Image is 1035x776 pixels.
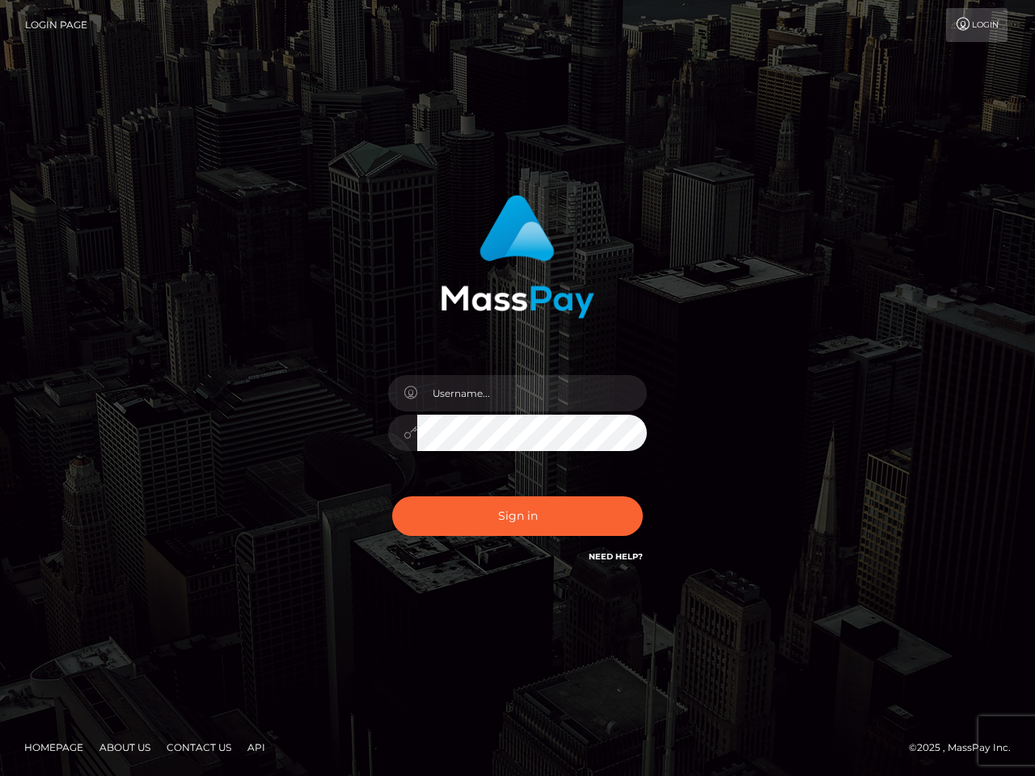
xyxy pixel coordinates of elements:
a: Login [946,8,1008,42]
button: Sign in [392,496,643,536]
div: © 2025 , MassPay Inc. [909,739,1023,757]
a: Login Page [25,8,87,42]
a: Contact Us [160,735,238,760]
a: Homepage [18,735,90,760]
a: API [241,735,272,760]
input: Username... [417,375,647,411]
img: MassPay Login [441,195,594,318]
a: Need Help? [589,551,643,562]
a: About Us [93,735,157,760]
